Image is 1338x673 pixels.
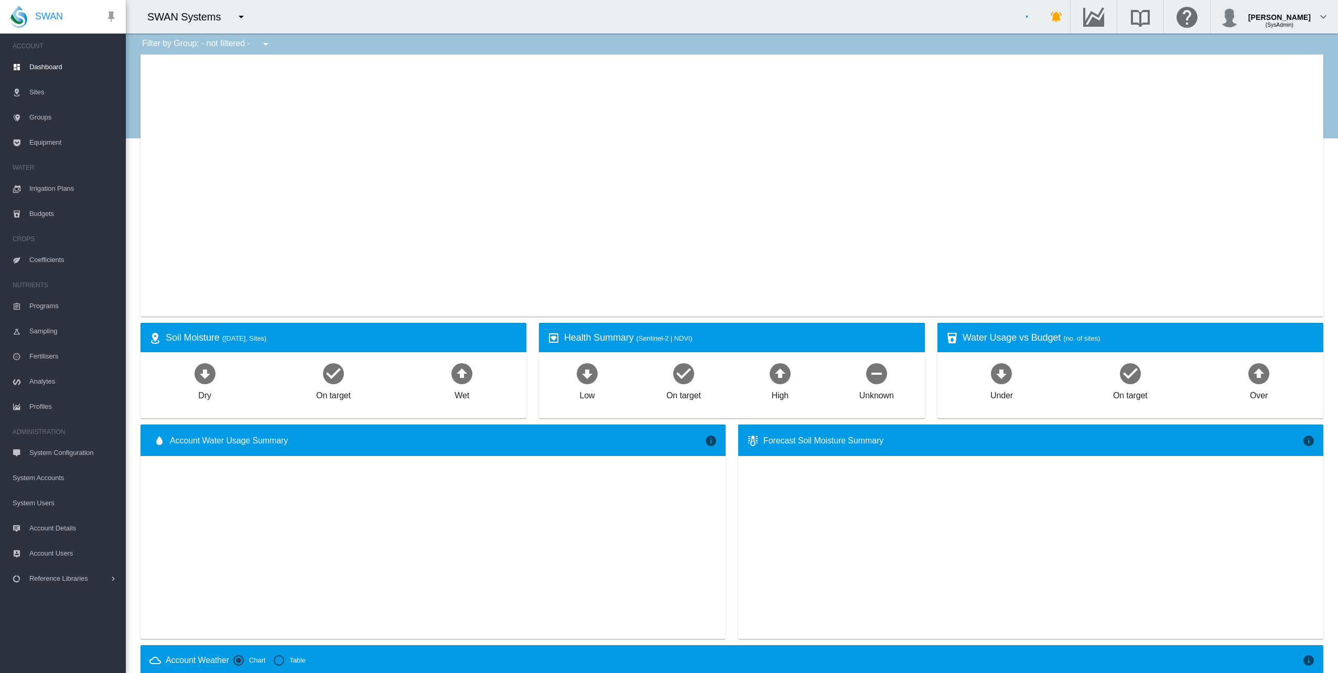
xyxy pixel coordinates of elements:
span: Irrigation Plans [29,176,117,201]
md-icon: icon-thermometer-lines [747,435,759,447]
md-icon: Search the knowledge base [1128,10,1153,23]
div: On target [666,386,701,401]
md-icon: icon-checkbox-marked-circle [671,361,696,386]
md-radio-button: Chart [233,656,265,666]
div: Soil Moisture [166,331,518,344]
md-icon: icon-menu-down [235,10,247,23]
span: System Users [13,491,117,516]
span: ACCOUNT [13,38,117,55]
span: (no. of sites) [1063,334,1100,342]
span: Sampling [29,319,117,344]
span: Fertilisers [29,344,117,369]
md-icon: icon-water [153,435,166,447]
span: Reference Libraries [29,566,109,591]
button: icon-menu-down [231,6,252,27]
md-radio-button: Table [274,656,306,666]
div: Wet [455,386,469,401]
button: icon-menu-down [255,34,276,55]
span: Account Water Usage Summary [170,435,705,447]
span: Profiles [29,394,117,419]
md-icon: icon-information [705,435,717,447]
md-icon: icon-arrow-down-bold-circle [575,361,600,386]
md-icon: icon-menu-down [260,38,272,50]
md-icon: icon-information [1302,654,1315,667]
div: On target [1113,386,1148,401]
div: Filter by Group: - not filtered - [134,34,279,55]
span: NUTRIENTS [13,277,117,294]
div: Dry [198,386,211,401]
span: System Accounts [13,465,117,491]
md-icon: icon-arrow-up-bold-circle [1246,361,1271,386]
md-icon: icon-heart-box-outline [547,332,560,344]
div: Water Usage vs Budget [963,331,1315,344]
span: WATER [13,159,117,176]
span: ([DATE], Sites) [222,334,266,342]
span: Account Details [29,516,117,541]
span: Coefficients [29,247,117,273]
md-icon: Go to the Data Hub [1081,10,1106,23]
md-icon: icon-arrow-down-bold-circle [192,361,218,386]
md-icon: Click here for help [1174,10,1200,23]
span: Sites [29,80,117,105]
span: Programs [29,294,117,319]
div: SWAN Systems [147,9,230,24]
span: Groups [29,105,117,130]
div: On target [316,386,351,401]
span: System Configuration [29,440,117,465]
span: Budgets [29,201,117,226]
div: Over [1250,386,1268,401]
img: SWAN-Landscape-Logo-Colour-drop.png [10,6,27,28]
md-icon: icon-checkbox-marked-circle [321,361,346,386]
md-icon: icon-bell-ring [1050,10,1063,23]
span: CROPS [13,231,117,247]
md-icon: icon-arrow-down-bold-circle [989,361,1014,386]
div: Under [990,386,1013,401]
button: icon-bell-ring [1046,6,1067,27]
div: High [772,386,789,401]
span: SWAN [35,10,63,23]
md-icon: icon-arrow-up-bold-circle [449,361,474,386]
span: (SysAdmin) [1266,22,1293,28]
span: (Sentinel-2 | NDVI) [636,334,693,342]
md-icon: icon-checkbox-marked-circle [1118,361,1143,386]
md-icon: icon-pin [105,10,117,23]
div: Health Summary [564,331,916,344]
md-icon: icon-arrow-up-bold-circle [768,361,793,386]
span: Account Users [29,541,117,566]
div: Low [579,386,595,401]
md-icon: icon-information [1302,435,1315,447]
span: ADMINISTRATION [13,424,117,440]
div: Forecast Soil Moisture Summary [763,435,1302,447]
div: Unknown [859,386,894,401]
md-icon: icon-cup-water [946,332,958,344]
span: Dashboard [29,55,117,80]
span: Equipment [29,130,117,155]
md-icon: icon-chevron-down [1317,10,1330,23]
span: Analytes [29,369,117,394]
div: [PERSON_NAME] [1248,8,1311,18]
md-icon: icon-minus-circle [864,361,889,386]
md-icon: icon-map-marker-radius [149,332,161,344]
md-icon: icon-weather-cloudy [149,654,161,667]
div: Account Weather [166,655,229,666]
img: profile.jpg [1219,6,1240,27]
